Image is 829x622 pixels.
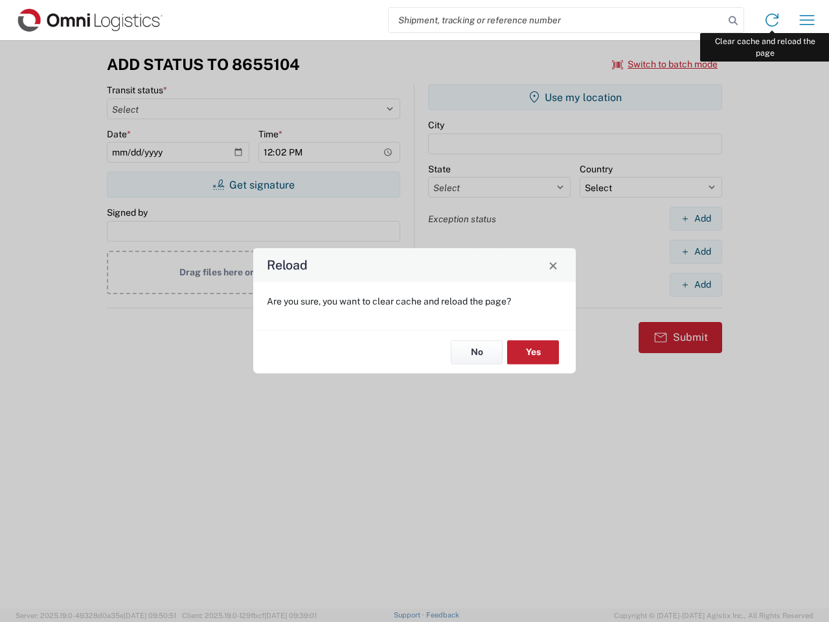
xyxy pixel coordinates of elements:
button: Yes [507,340,559,364]
p: Are you sure, you want to clear cache and reload the page? [267,295,562,307]
input: Shipment, tracking or reference number [389,8,724,32]
button: No [451,340,503,364]
h4: Reload [267,256,308,275]
button: Close [544,256,562,274]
